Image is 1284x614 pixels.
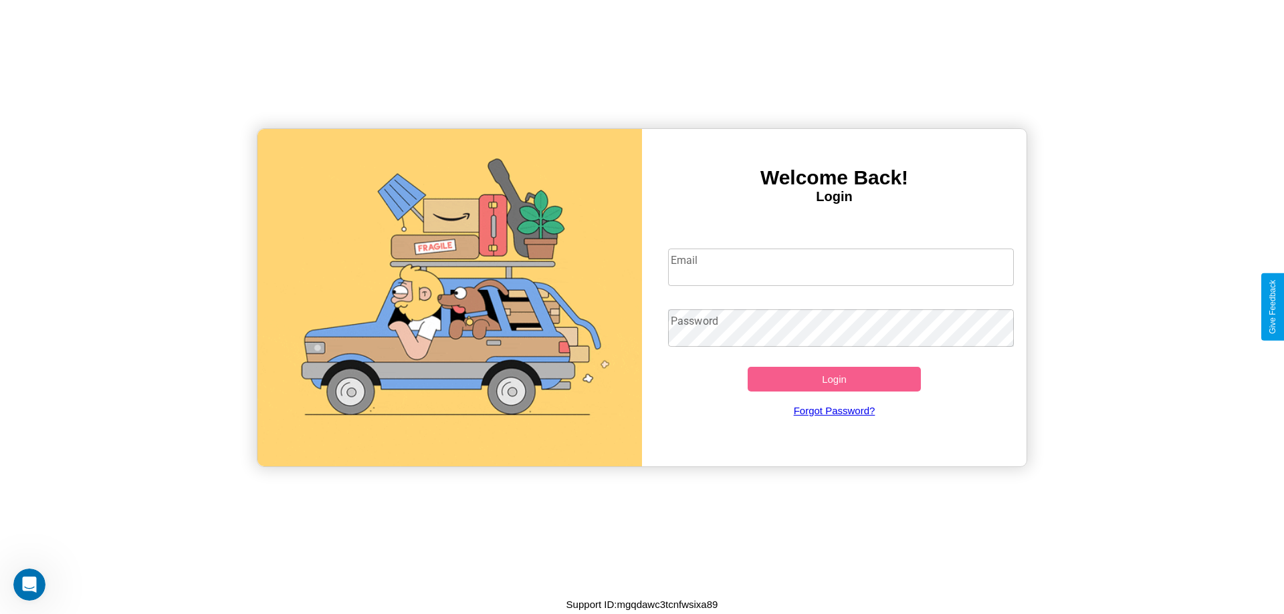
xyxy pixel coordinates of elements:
div: Give Feedback [1268,280,1277,334]
h4: Login [642,189,1027,204]
p: Support ID: mgqdawc3tcnfwsixa89 [566,595,718,613]
h3: Welcome Back! [642,166,1027,189]
iframe: Intercom live chat [13,569,45,601]
img: gif [257,129,642,466]
button: Login [748,367,921,392]
a: Forgot Password? [661,392,1008,430]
